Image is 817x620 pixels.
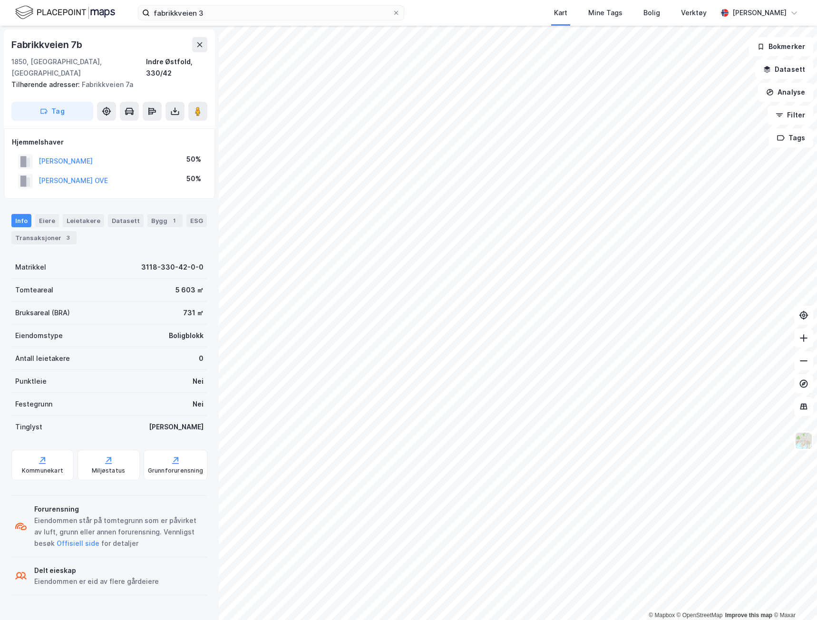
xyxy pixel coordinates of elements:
[15,307,70,319] div: Bruksareal (BRA)
[150,6,392,20] input: Søk på adresse, matrikkel, gårdeiere, leietakere eller personer
[146,56,207,79] div: Indre Østfold, 330/42
[193,398,204,410] div: Nei
[15,330,63,341] div: Eiendomstype
[11,214,31,227] div: Info
[34,515,204,549] div: Eiendommen står på tomtegrunn som er påvirket av luft, grunn eller annen forurensning. Vennligst ...
[34,504,204,515] div: Forurensning
[11,231,77,244] div: Transaksjoner
[15,262,46,273] div: Matrikkel
[169,216,179,225] div: 1
[186,154,201,165] div: 50%
[732,7,787,19] div: [PERSON_NAME]
[63,214,104,227] div: Leietakere
[758,83,813,102] button: Analyse
[11,79,200,90] div: Fabrikkveien 7a
[649,612,675,619] a: Mapbox
[768,106,813,125] button: Filter
[149,421,204,433] div: [PERSON_NAME]
[92,467,125,475] div: Miljøstatus
[755,60,813,79] button: Datasett
[186,173,201,184] div: 50%
[769,574,817,620] div: Kontrollprogram for chat
[148,467,203,475] div: Grunnforurensning
[15,284,53,296] div: Tomteareal
[12,136,207,148] div: Hjemmelshaver
[147,214,183,227] div: Bygg
[795,432,813,450] img: Z
[169,330,204,341] div: Boligblokk
[749,37,813,56] button: Bokmerker
[35,214,59,227] div: Eiere
[11,37,84,52] div: Fabrikkveien 7b
[34,565,159,576] div: Delt eieskap
[15,353,70,364] div: Antall leietakere
[15,4,115,21] img: logo.f888ab2527a4732fd821a326f86c7f29.svg
[554,7,567,19] div: Kart
[769,128,813,147] button: Tags
[681,7,707,19] div: Verktøy
[199,353,204,364] div: 0
[769,574,817,620] iframe: Chat Widget
[34,576,159,587] div: Eiendommen er eid av flere gårdeiere
[11,102,93,121] button: Tag
[183,307,204,319] div: 731 ㎡
[588,7,622,19] div: Mine Tags
[22,467,63,475] div: Kommunekart
[175,284,204,296] div: 5 603 ㎡
[193,376,204,387] div: Nei
[15,376,47,387] div: Punktleie
[11,56,146,79] div: 1850, [GEOGRAPHIC_DATA], [GEOGRAPHIC_DATA]
[725,612,772,619] a: Improve this map
[141,262,204,273] div: 3118-330-42-0-0
[643,7,660,19] div: Bolig
[15,398,52,410] div: Festegrunn
[108,214,144,227] div: Datasett
[677,612,723,619] a: OpenStreetMap
[11,80,82,88] span: Tilhørende adresser:
[15,421,42,433] div: Tinglyst
[186,214,207,227] div: ESG
[63,233,73,242] div: 3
